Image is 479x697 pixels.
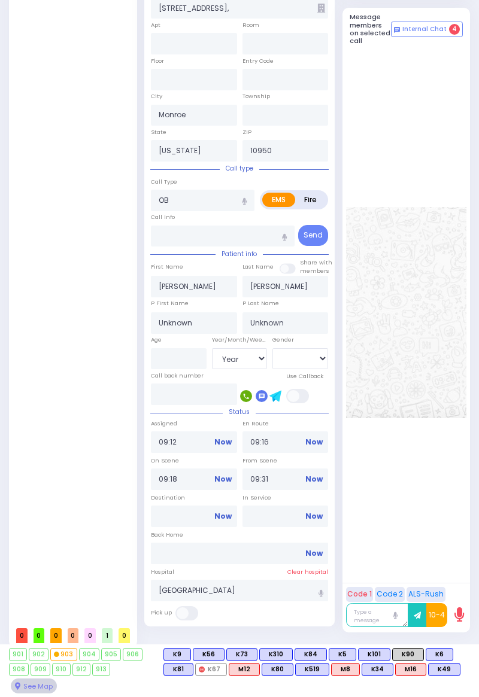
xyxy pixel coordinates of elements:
[193,648,225,661] div: K56
[392,648,424,661] div: K90
[50,628,62,643] span: 0
[305,437,323,448] a: Now
[305,548,323,559] a: Now
[305,511,323,522] a: Now
[329,648,356,661] div: BLS
[428,663,460,676] div: K49
[305,474,323,485] a: Now
[242,92,270,101] label: Township
[402,25,447,34] span: Internal Chat
[84,628,96,643] span: 0
[220,164,259,173] span: Call type
[102,649,120,661] div: 905
[295,663,329,676] div: K519
[426,648,453,661] div: K6
[300,267,329,275] span: members
[151,213,175,221] label: Call Info
[195,663,227,676] div: K67
[298,225,328,246] button: Send
[10,649,26,661] div: 901
[331,663,360,676] div: ALS KJ
[295,648,327,661] div: K84
[151,336,162,344] label: Age
[346,587,373,602] button: Code 1
[426,603,447,627] button: 10-4
[295,663,329,676] div: BLS
[214,511,232,522] a: Now
[262,663,293,676] div: BLS
[395,663,426,676] div: M16
[426,648,453,661] div: BLS
[29,649,48,661] div: 902
[102,628,113,643] span: 1
[151,456,237,465] label: On Scene
[163,663,193,676] div: BLS
[428,663,460,676] div: BLS
[163,648,191,661] div: BLS
[362,663,393,676] div: BLS
[11,678,57,693] div: See map
[151,178,177,186] label: Call Type
[262,663,293,676] div: K80
[216,249,263,258] span: Patient info
[329,648,356,661] div: K5
[226,648,257,661] div: K73
[212,336,268,344] div: Year/Month/Week/Day
[362,663,393,676] div: K34
[80,649,99,661] div: 904
[193,648,225,661] div: BLS
[151,419,237,428] label: Assigned
[395,663,426,676] div: ALS
[214,474,232,485] a: Now
[391,22,463,37] button: Internal Chat 4
[151,568,174,576] label: Hospital
[259,648,293,661] div: BLS
[317,4,325,13] span: Other building occupants
[229,663,260,676] div: M12
[242,494,329,502] label: In Service
[350,13,392,45] h5: Message members on selected call
[300,258,332,266] small: Share with
[163,663,193,676] div: K81
[151,92,162,101] label: City
[73,663,90,675] div: 912
[119,628,130,643] span: 0
[151,580,328,601] input: Search hospital
[242,263,274,271] label: Last Name
[53,663,69,675] div: 910
[151,57,164,65] label: Floor
[163,648,191,661] div: K9
[287,568,328,576] label: Clear hospital
[242,456,329,465] label: From Scene
[151,299,189,308] label: P First Name
[199,666,205,672] img: red-radio-icon.svg
[295,648,327,661] div: BLS
[242,128,251,136] label: ZIP
[151,494,237,502] label: Destination
[151,608,172,617] label: Pick up
[151,128,166,136] label: State
[223,407,256,416] span: Status
[272,336,294,344] label: Gender
[259,648,293,661] div: K310
[214,437,232,448] a: Now
[151,531,328,539] label: Back Home
[151,21,160,29] label: Apt
[375,587,405,602] button: Code 2
[449,24,460,35] span: 4
[34,628,45,643] span: 0
[358,648,390,661] div: BLS
[226,648,257,661] div: BLS
[51,649,76,661] div: 903
[10,663,28,675] div: 908
[31,663,50,675] div: 909
[242,57,274,65] label: Entry Code
[242,419,329,428] label: En Route
[262,193,295,207] label: EMS
[242,299,279,308] label: P Last Name
[286,372,323,381] label: Use Callback
[394,27,400,33] img: comment-alt.png
[151,263,183,271] label: First Name
[358,648,390,661] div: K101
[68,628,79,643] span: 0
